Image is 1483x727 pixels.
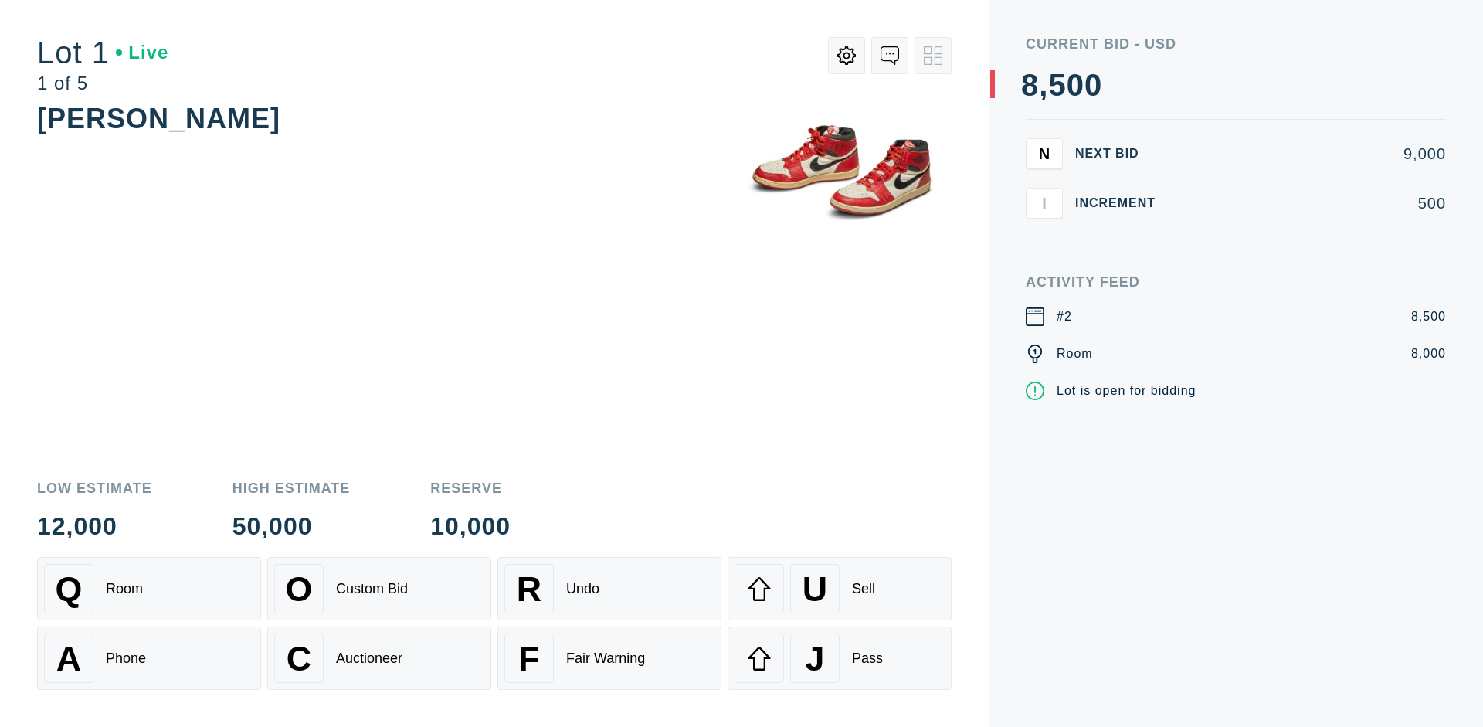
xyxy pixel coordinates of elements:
span: A [56,639,81,678]
button: FFair Warning [497,627,721,690]
div: Next Bid [1075,148,1168,160]
span: N [1039,144,1050,162]
span: F [518,639,539,678]
div: Undo [566,581,599,597]
div: Activity Feed [1026,275,1446,289]
button: I [1026,188,1063,219]
div: Room [106,581,143,597]
div: 8,000 [1411,345,1446,363]
div: Live [116,43,168,62]
div: 10,000 [430,514,511,538]
div: 12,000 [37,514,152,538]
button: OCustom Bid [267,557,491,620]
div: Lot is open for bidding [1057,382,1196,400]
button: RUndo [497,557,721,620]
div: 9,000 [1180,146,1446,161]
div: 500 [1180,195,1446,211]
div: , [1039,70,1048,379]
div: Current Bid - USD [1026,37,1446,51]
button: APhone [37,627,261,690]
span: J [805,639,824,678]
span: Q [56,569,83,609]
div: 0 [1084,70,1102,100]
div: Low Estimate [37,481,152,495]
div: 1 of 5 [37,74,168,93]
div: #2 [1057,307,1072,326]
div: Custom Bid [336,581,408,597]
div: 0 [1067,70,1084,100]
span: U [803,569,827,609]
div: Room [1057,345,1093,363]
span: R [517,569,541,609]
div: Increment [1075,197,1168,209]
button: CAuctioneer [267,627,491,690]
div: Auctioneer [336,651,402,667]
span: C [287,639,311,678]
div: High Estimate [232,481,351,495]
div: 5 [1048,70,1066,100]
div: Pass [852,651,883,667]
div: 50,000 [232,514,351,538]
span: I [1042,194,1047,212]
div: Lot 1 [37,37,168,68]
div: Fair Warning [566,651,645,667]
button: USell [728,557,952,620]
button: N [1026,138,1063,169]
button: JPass [728,627,952,690]
div: 8 [1021,70,1039,100]
span: O [286,569,313,609]
div: 8,500 [1411,307,1446,326]
button: QRoom [37,557,261,620]
div: Sell [852,581,875,597]
div: [PERSON_NAME] [37,103,280,134]
div: Reserve [430,481,511,495]
div: Phone [106,651,146,667]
